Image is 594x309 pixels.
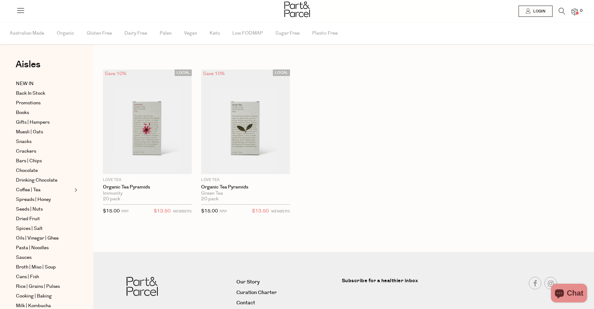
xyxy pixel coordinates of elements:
[16,206,43,213] span: Seeds | Nuts
[16,90,73,97] a: Back In Stock
[57,22,74,44] span: Organic
[201,177,290,183] p: Love Tea
[220,209,227,214] small: RRP
[16,215,73,223] a: Dried Fruit
[16,90,45,97] span: Back In Stock
[312,22,338,44] span: Plastic Free
[154,207,171,215] span: $13.50
[16,225,43,232] span: Spices | Salt
[16,244,73,252] a: Pasta | Noodles
[16,196,73,203] a: Spreads | Honey
[103,184,192,190] a: Organic Tea Pyramids
[103,208,120,214] span: $15.00
[16,109,73,116] a: Books
[16,148,73,155] a: Crackers
[232,22,263,44] span: Low FODMAP
[16,177,73,184] a: Drinking Chocolate
[160,22,171,44] span: Paleo
[16,138,73,145] a: Snacks
[16,148,36,155] span: Crackers
[532,9,545,14] span: Login
[578,8,584,14] span: 0
[16,235,59,242] span: Oils | Vinegar | Ghee
[201,196,219,202] span: 20 pack
[16,235,73,242] a: Oils | Vinegar | Ghee
[16,167,38,174] span: Chocolate
[16,80,34,88] span: NEW IN
[16,99,73,107] a: Promotions
[16,60,41,75] a: Aisles
[201,191,290,196] div: Green Tea
[16,254,31,261] span: Sauces
[16,283,73,290] a: Rice | Grains | Pulses
[519,6,553,17] a: Login
[173,209,192,214] small: MEMBERS
[549,284,589,304] inbox-online-store-chat: Shopify online store chat
[16,292,52,300] span: Cooking | Baking
[16,119,50,126] span: Gifts | Hampers
[16,157,73,165] a: Bars | Chips
[201,208,218,214] span: $15.00
[271,209,290,214] small: MEMBERS
[10,22,44,44] span: Australian Made
[16,99,41,107] span: Promotions
[103,177,192,183] p: Love Tea
[236,299,337,307] a: Contact
[16,128,73,136] a: Muesli | Oats
[16,186,41,194] span: Coffee | Tea
[16,273,73,281] a: Cans | Fish
[201,69,227,78] div: Save 10%
[16,157,42,165] span: Bars | Chips
[16,215,40,223] span: Dried Fruit
[16,138,31,145] span: Snacks
[103,196,120,202] span: 20 pack
[16,206,73,213] a: Seeds | Nuts
[16,264,73,271] a: Broth | Miso | Soup
[103,69,192,174] img: Organic Tea Pyramids
[572,8,578,15] a: 0
[184,22,197,44] span: Vegan
[127,277,158,296] img: Part&Parcel
[124,22,147,44] span: Dairy Free
[252,207,269,215] span: $13.50
[121,209,128,214] small: RRP
[16,186,73,194] a: Coffee | Tea
[210,22,220,44] span: Keto
[16,244,49,252] span: Pasta | Noodles
[103,69,128,78] div: Save 10%
[16,167,73,174] a: Chocolate
[16,264,56,271] span: Broth | Miso | Soup
[16,128,43,136] span: Muesli | Oats
[201,184,290,190] a: Organic Tea Pyramids
[275,22,300,44] span: Sugar Free
[103,191,192,196] div: Immunity
[16,292,73,300] a: Cooking | Baking
[16,177,57,184] span: Drinking Chocolate
[16,254,73,261] a: Sauces
[342,277,452,289] label: Subscribe for a healthier inbox
[16,58,41,71] span: Aisles
[16,196,51,203] span: Spreads | Honey
[201,69,290,174] img: Organic Tea Pyramids
[236,278,337,286] a: Our Story
[16,225,73,232] a: Spices | Salt
[16,119,73,126] a: Gifts | Hampers
[273,69,290,76] span: LOCAL
[16,109,29,116] span: Books
[16,283,60,290] span: Rice | Grains | Pulses
[16,80,73,88] a: NEW IN
[236,288,337,297] a: Curation Charter
[16,273,39,281] span: Cans | Fish
[87,22,112,44] span: Gluten Free
[175,69,192,76] span: LOCAL
[73,186,77,194] button: Expand/Collapse Coffee | Tea
[284,2,310,17] img: Part&Parcel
